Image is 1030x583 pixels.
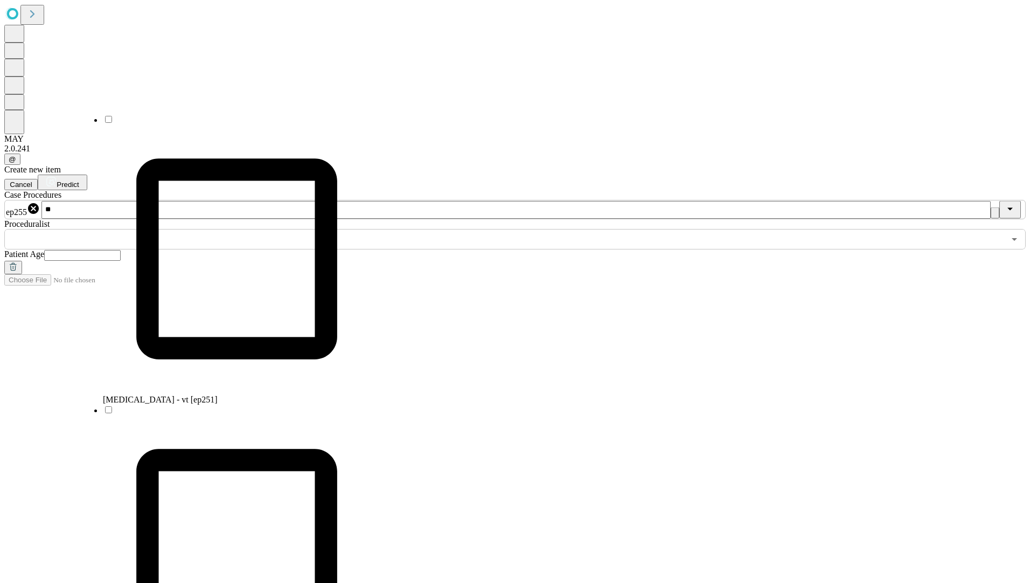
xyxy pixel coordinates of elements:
button: Open [1007,232,1022,247]
button: Predict [38,175,87,190]
span: Predict [57,181,79,189]
span: @ [9,155,16,163]
span: Cancel [10,181,32,189]
span: Scheduled Procedure [4,190,61,199]
button: Close [999,201,1021,219]
span: Create new item [4,165,61,174]
div: 2.0.241 [4,144,1026,154]
div: ep255 [6,202,40,217]
button: Cancel [4,179,38,190]
span: ep255 [6,207,27,217]
div: MAY [4,134,1026,144]
span: Proceduralist [4,219,50,228]
button: @ [4,154,20,165]
span: [MEDICAL_DATA] - vt [ep251] [103,395,217,404]
span: Patient Age [4,249,44,259]
button: Clear [991,207,999,219]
